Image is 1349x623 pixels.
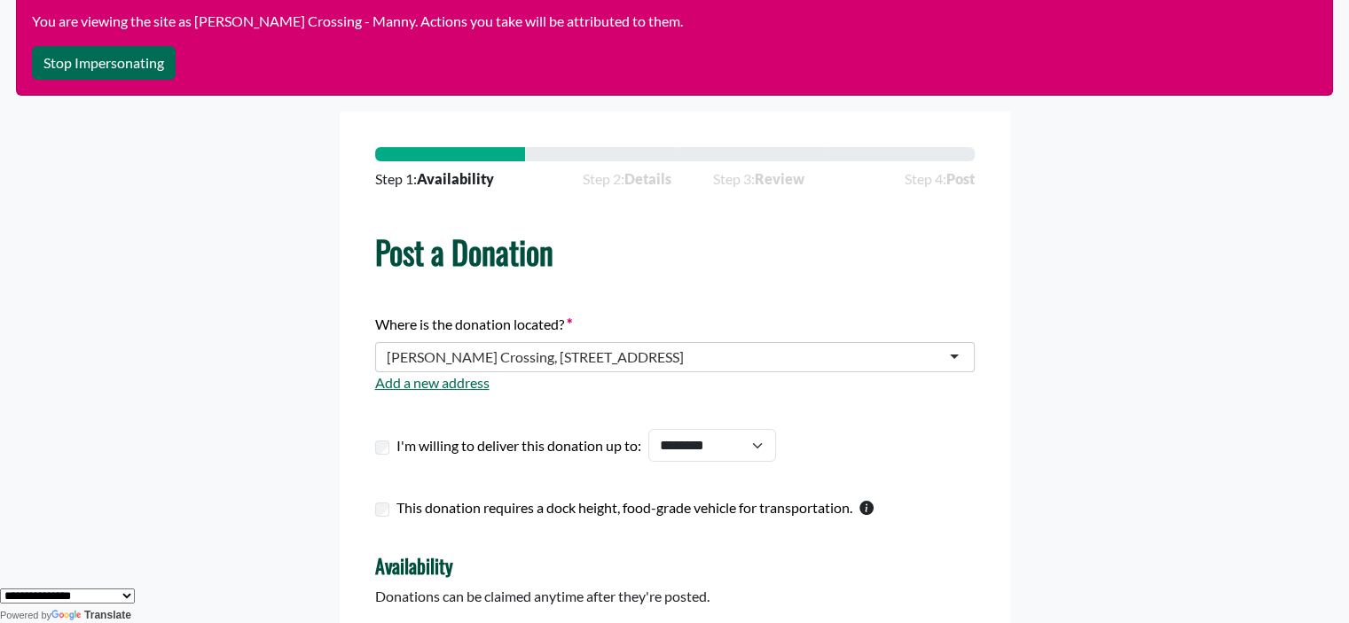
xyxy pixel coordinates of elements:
strong: Details [624,170,671,187]
strong: Availability [417,170,494,187]
span: Step 4: [905,168,975,190]
label: I'm willing to deliver this donation up to: [396,435,641,456]
img: Google Translate [51,610,84,622]
svg: This checkbox should only be used by warehouses donating more than one pallet of product. [859,501,874,515]
label: Where is the donation located? [375,314,572,335]
a: Translate [51,609,131,621]
a: Add a new address [375,374,490,391]
strong: Review [755,170,804,187]
span: Step 3: [713,168,863,190]
span: Step 1: [375,168,494,190]
h4: Availability [375,554,975,577]
h1: Post a Donation [375,232,975,270]
strong: Post [946,170,975,187]
p: You are viewing the site as [PERSON_NAME] Crossing - Manny. Actions you take will be attributed t... [32,11,1317,32]
div: [PERSON_NAME] Crossing, [STREET_ADDRESS] [387,348,684,366]
span: Step 2: [583,168,671,190]
button: Stop Impersonating [32,46,176,80]
label: This donation requires a dock height, food-grade vehicle for transportation. [396,497,852,518]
